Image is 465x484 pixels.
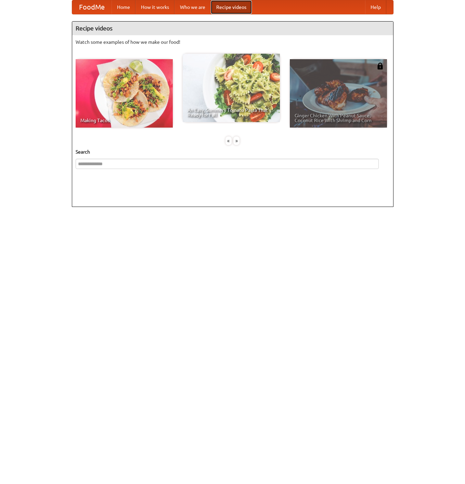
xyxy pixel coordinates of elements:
a: How it works [135,0,175,14]
p: Watch some examples of how we make our food! [76,39,390,45]
span: An Easy, Summery Tomato Pasta That's Ready for Fall [188,108,275,117]
a: An Easy, Summery Tomato Pasta That's Ready for Fall [183,54,280,122]
a: Making Tacos [76,59,173,128]
img: 483408.png [377,63,384,69]
h5: Search [76,148,390,155]
div: » [233,136,240,145]
span: Making Tacos [80,118,168,123]
a: Who we are [175,0,211,14]
a: FoodMe [72,0,112,14]
a: Home [112,0,135,14]
a: Recipe videos [211,0,252,14]
div: « [225,136,232,145]
h4: Recipe videos [72,22,393,35]
a: Help [365,0,386,14]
